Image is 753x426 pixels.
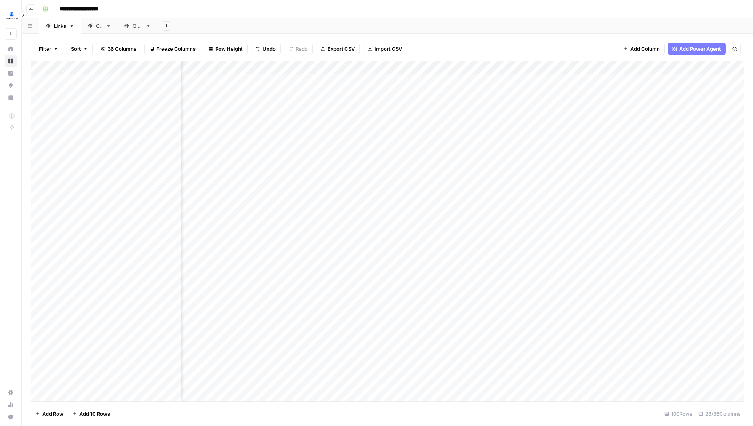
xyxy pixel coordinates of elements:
[31,408,68,420] button: Add Row
[630,45,660,53] span: Add Column
[39,18,81,34] a: Links
[96,22,103,30] div: QA
[54,22,66,30] div: Links
[5,79,17,92] a: Opportunities
[5,92,17,104] a: Your Data
[5,9,18,23] img: LegalZoom Logo
[144,43,200,55] button: Freeze Columns
[619,43,665,55] button: Add Column
[5,43,17,55] a: Home
[68,408,115,420] button: Add 10 Rows
[34,43,63,55] button: Filter
[5,386,17,399] a: Settings
[316,43,360,55] button: Export CSV
[215,45,243,53] span: Row Height
[204,43,248,55] button: Row Height
[133,22,142,30] div: QA2
[695,408,744,420] div: 28/36 Columns
[661,408,695,420] div: 100 Rows
[284,43,313,55] button: Redo
[5,67,17,79] a: Insights
[328,45,355,53] span: Export CSV
[108,45,136,53] span: 36 Columns
[363,43,407,55] button: Import CSV
[5,411,17,423] button: Help + Support
[39,45,51,53] span: Filter
[263,45,276,53] span: Undo
[156,45,196,53] span: Freeze Columns
[81,18,118,34] a: QA
[71,45,81,53] span: Sort
[296,45,308,53] span: Redo
[375,45,402,53] span: Import CSV
[118,18,157,34] a: QA2
[96,43,141,55] button: 36 Columns
[5,6,17,25] button: Workspace: LegalZoom
[5,399,17,411] a: Usage
[66,43,93,55] button: Sort
[5,55,17,67] a: Browse
[668,43,726,55] button: Add Power Agent
[42,410,63,418] span: Add Row
[251,43,281,55] button: Undo
[79,410,110,418] span: Add 10 Rows
[679,45,721,53] span: Add Power Agent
